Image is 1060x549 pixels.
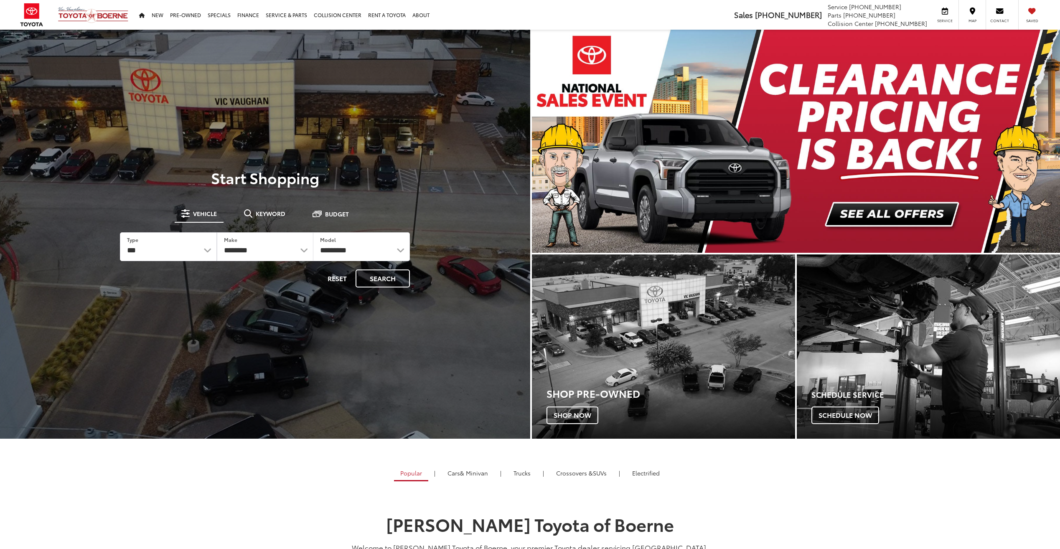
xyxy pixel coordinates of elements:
[35,169,495,186] p: Start Shopping
[963,18,981,23] span: Map
[828,11,841,19] span: Parts
[532,254,795,439] a: Shop Pre-Owned Shop Now
[849,3,901,11] span: [PHONE_NUMBER]
[507,466,537,480] a: Trucks
[325,211,349,217] span: Budget
[460,469,488,477] span: & Minivan
[875,19,927,28] span: [PHONE_NUMBER]
[224,236,237,243] label: Make
[990,18,1009,23] span: Contact
[58,6,129,23] img: Vic Vaughan Toyota of Boerne
[532,46,611,236] button: Click to view previous picture.
[556,469,593,477] span: Crossovers &
[797,254,1060,439] a: Schedule Service Schedule Now
[828,19,873,28] span: Collision Center
[320,269,354,287] button: Reset
[617,469,622,477] li: |
[547,407,598,424] span: Shop Now
[734,9,753,20] span: Sales
[828,3,847,11] span: Service
[336,514,724,534] h1: [PERSON_NAME] Toyota of Boerne
[498,469,503,477] li: |
[320,236,336,243] label: Model
[797,254,1060,439] div: Toyota
[811,407,879,424] span: Schedule Now
[441,466,494,480] a: Cars
[550,466,613,480] a: SUVs
[811,391,1060,399] h4: Schedule Service
[843,11,895,19] span: [PHONE_NUMBER]
[981,46,1060,236] button: Click to view next picture.
[127,236,138,243] label: Type
[626,466,666,480] a: Electrified
[541,469,546,477] li: |
[755,9,822,20] span: [PHONE_NUMBER]
[432,469,437,477] li: |
[547,388,795,399] h3: Shop Pre-Owned
[532,254,795,439] div: Toyota
[193,211,217,216] span: Vehicle
[935,18,954,23] span: Service
[256,211,285,216] span: Keyword
[356,269,410,287] button: Search
[1023,18,1041,23] span: Saved
[394,466,428,481] a: Popular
